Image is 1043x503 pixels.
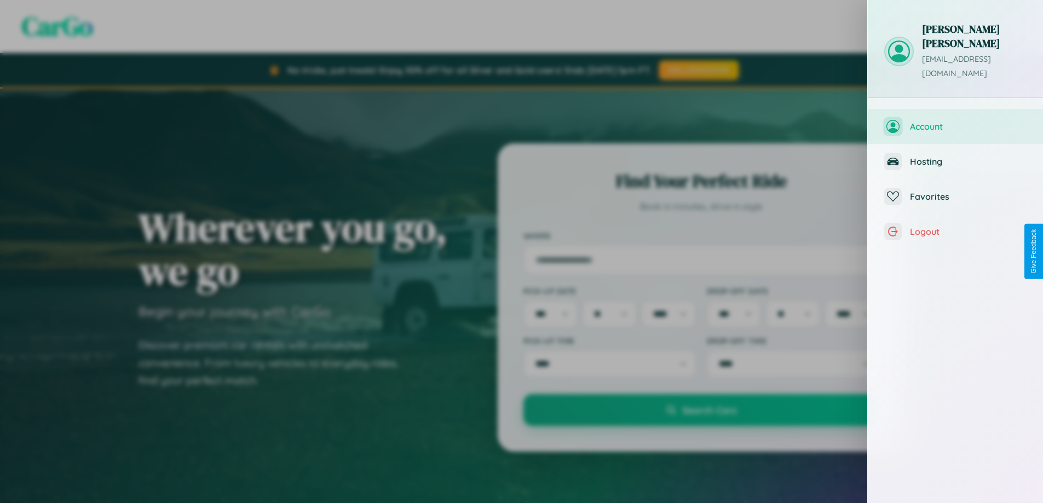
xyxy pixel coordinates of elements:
[910,191,1027,202] span: Favorites
[910,156,1027,167] span: Hosting
[868,144,1043,179] button: Hosting
[1030,229,1038,274] div: Give Feedback
[910,121,1027,132] span: Account
[868,179,1043,214] button: Favorites
[868,109,1043,144] button: Account
[922,53,1027,81] p: [EMAIL_ADDRESS][DOMAIN_NAME]
[922,22,1027,50] h3: [PERSON_NAME] [PERSON_NAME]
[910,226,1027,237] span: Logout
[868,214,1043,249] button: Logout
